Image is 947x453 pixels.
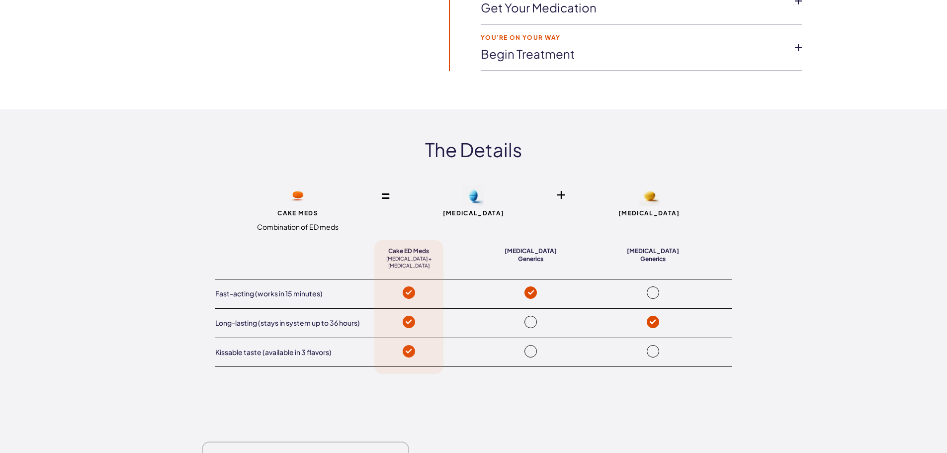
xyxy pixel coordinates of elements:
a: Begin treatment [481,46,786,63]
div: Kissable taste (available in 3 flavors) [215,348,374,358]
span: Combination of ED meds [215,222,381,232]
span: [MEDICAL_DATA] [566,210,732,216]
strong: [MEDICAL_DATA] Generics [496,247,565,264]
h2: The Details [215,139,732,160]
span: [MEDICAL_DATA] [391,210,556,216]
strong: You’re on your way [481,34,786,41]
img: Sidenafil [463,185,484,206]
strong: [MEDICAL_DATA] Generics [618,247,688,264]
img: Tadalafill [639,185,660,206]
img: Cake Med [287,185,308,206]
span: CAKE MEDS [215,210,381,216]
div: Long-lasting (stays in system up to 36 hours) [215,318,374,328]
div: Fast-acting (works in 15 minutes) [215,289,374,299]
